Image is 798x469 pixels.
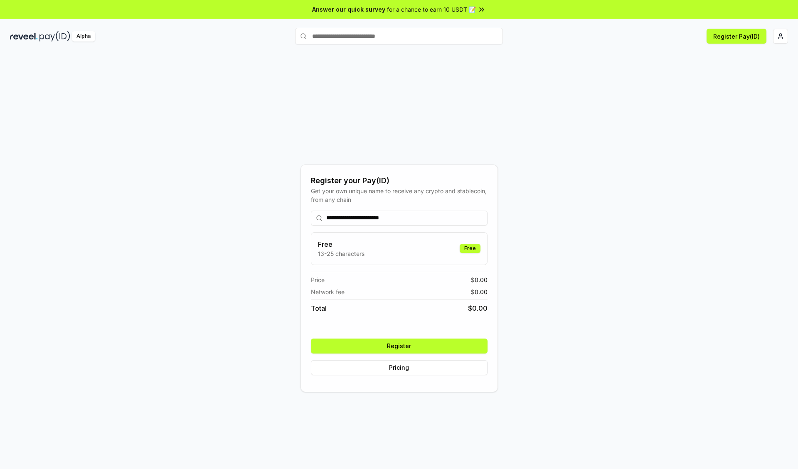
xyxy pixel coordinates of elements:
[707,29,766,44] button: Register Pay(ID)
[39,31,70,42] img: pay_id
[10,31,38,42] img: reveel_dark
[318,249,365,258] p: 13-25 characters
[468,303,488,313] span: $ 0.00
[311,275,325,284] span: Price
[387,5,476,14] span: for a chance to earn 10 USDT 📝
[471,287,488,296] span: $ 0.00
[311,303,327,313] span: Total
[312,5,385,14] span: Answer our quick survey
[311,339,488,354] button: Register
[318,239,365,249] h3: Free
[460,244,480,253] div: Free
[311,360,488,375] button: Pricing
[72,31,95,42] div: Alpha
[471,275,488,284] span: $ 0.00
[311,187,488,204] div: Get your own unique name to receive any crypto and stablecoin, from any chain
[311,175,488,187] div: Register your Pay(ID)
[311,287,345,296] span: Network fee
